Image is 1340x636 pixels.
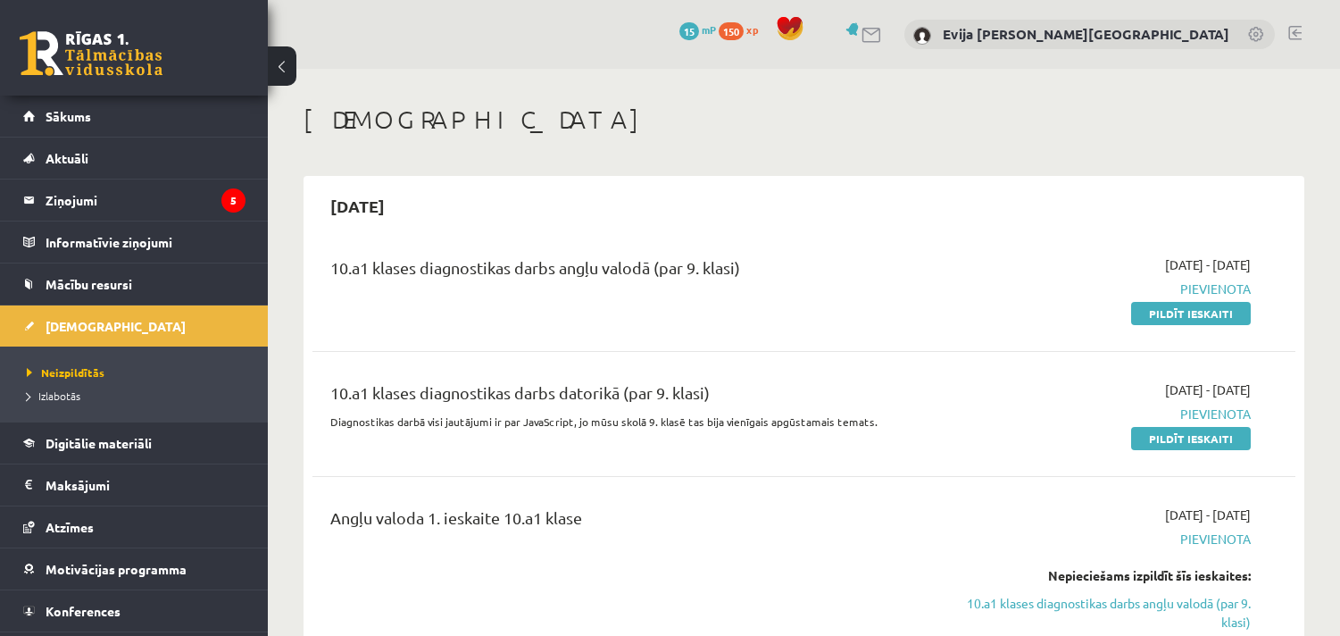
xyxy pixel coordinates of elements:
[1165,255,1251,274] span: [DATE] - [DATE]
[23,222,246,263] a: Informatīvie ziņojumi
[719,22,767,37] a: 150 xp
[23,180,246,221] a: Ziņojumi5
[961,530,1251,548] span: Pievienota
[702,22,716,37] span: mP
[46,435,152,451] span: Digitālie materiāli
[46,603,121,619] span: Konferences
[46,222,246,263] legend: Informatīvie ziņojumi
[1131,302,1251,325] a: Pildīt ieskaiti
[719,22,744,40] span: 150
[961,280,1251,298] span: Pievienota
[20,31,162,76] a: Rīgas 1. Tālmācības vidusskola
[23,548,246,590] a: Motivācijas programma
[330,255,935,289] div: 10.a1 klases diagnostikas darbs angļu valodā (par 9. klasi)
[679,22,716,37] a: 15 mP
[23,506,246,548] a: Atzīmes
[23,305,246,347] a: [DEMOGRAPHIC_DATA]
[312,185,403,227] h2: [DATE]
[46,318,186,334] span: [DEMOGRAPHIC_DATA]
[23,464,246,506] a: Maksājumi
[330,381,935,414] div: 10.a1 klases diagnostikas darbs datorikā (par 9. klasi)
[304,105,1304,135] h1: [DEMOGRAPHIC_DATA]
[943,25,1229,43] a: Evija [PERSON_NAME][GEOGRAPHIC_DATA]
[23,590,246,632] a: Konferences
[1131,427,1251,450] a: Pildīt ieskaiti
[27,364,250,381] a: Neizpildītās
[46,108,91,124] span: Sākums
[46,464,246,506] legend: Maksājumi
[330,506,935,539] div: Angļu valoda 1. ieskaite 10.a1 klase
[23,138,246,179] a: Aktuāli
[961,566,1251,585] div: Nepieciešams izpildīt šīs ieskaites:
[23,423,246,464] a: Digitālie materiāli
[23,264,246,305] a: Mācību resursi
[46,561,187,577] span: Motivācijas programma
[46,519,94,535] span: Atzīmes
[330,414,935,430] p: Diagnostikas darbā visi jautājumi ir par JavaScript, jo mūsu skolā 9. klasē tas bija vienīgais ap...
[1165,381,1251,399] span: [DATE] - [DATE]
[679,22,699,40] span: 15
[46,150,88,166] span: Aktuāli
[746,22,758,37] span: xp
[27,388,250,404] a: Izlabotās
[913,27,931,45] img: Evija Aija Frijāre
[961,594,1251,632] a: 10.a1 klases diagnostikas darbs angļu valodā (par 9. klasi)
[27,365,104,380] span: Neizpildītās
[46,276,132,292] span: Mācību resursi
[23,96,246,137] a: Sākums
[27,389,80,403] span: Izlabotās
[1165,506,1251,524] span: [DATE] - [DATE]
[961,405,1251,423] span: Pievienota
[46,180,246,221] legend: Ziņojumi
[221,188,246,213] i: 5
